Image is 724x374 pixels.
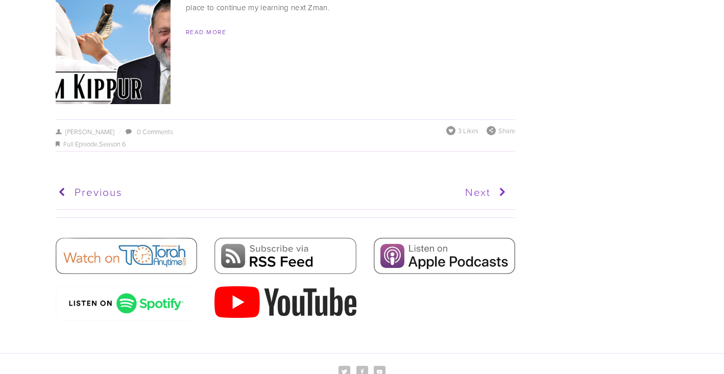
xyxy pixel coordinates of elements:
a: [PERSON_NAME] [56,127,114,136]
img: Apple Podcasts.jpg [374,238,515,274]
div: Share [487,126,515,135]
span: / [114,127,125,136]
a: Next [284,180,510,205]
a: Previous [56,180,281,205]
a: Full Episode [63,139,98,148]
div: , [56,138,515,151]
img: RSS Feed.png [214,238,356,274]
span: 3 Likes [458,126,478,135]
a: 0 Comments [137,127,173,136]
img: spotify-podcast-badge-wht-grn-660x160.png [56,286,197,320]
a: Season 6 [99,139,126,148]
a: Read More [186,28,226,36]
img: 2000px-YouTube_Logo_2017.svg.png [214,286,356,318]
